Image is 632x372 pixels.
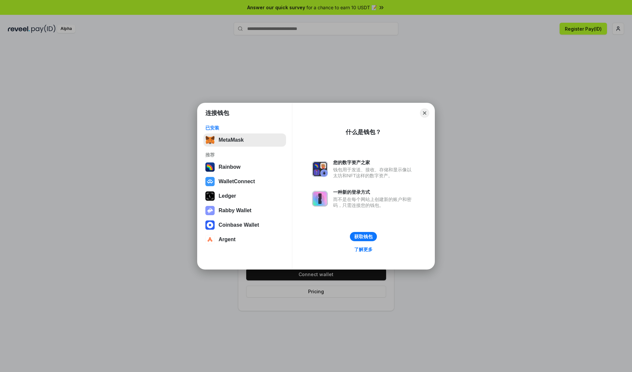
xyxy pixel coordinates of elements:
[346,128,381,136] div: 什么是钱包？
[350,232,377,241] button: 获取钱包
[219,193,236,199] div: Ledger
[354,246,373,252] div: 了解更多
[354,234,373,240] div: 获取钱包
[205,235,215,244] img: svg+xml,%3Csvg%20width%3D%2228%22%20height%3D%2228%22%20viewBox%3D%220%200%2028%2028%22%20fill%3D...
[312,191,328,207] img: svg+xml,%3Csvg%20xmlns%3D%22http%3A%2F%2Fwww.w3.org%2F2000%2Fsvg%22%20fill%3D%22none%22%20viewBox...
[219,137,244,143] div: MetaMask
[203,175,286,188] button: WalletConnect
[333,196,415,208] div: 而不是在每个网站上创建新的账户和密码，只需连接您的钱包。
[205,135,215,145] img: svg+xml,%3Csvg%20fill%3D%22none%22%20height%3D%2233%22%20viewBox%3D%220%200%2035%2033%22%20width%...
[203,160,286,174] button: Rainbow
[205,206,215,215] img: svg+xml,%3Csvg%20xmlns%3D%22http%3A%2F%2Fwww.w3.org%2F2000%2Fsvg%22%20fill%3D%22none%22%20viewBox...
[203,233,286,246] button: Argent
[420,108,429,118] button: Close
[333,167,415,179] div: 钱包用于发送、接收、存储和显示像以太坊和NFT这样的数字资产。
[203,204,286,217] button: Rabby Wallet
[203,189,286,203] button: Ledger
[333,189,415,195] div: 一种新的登录方式
[205,177,215,186] img: svg+xml,%3Csvg%20width%3D%2228%22%20height%3D%2228%22%20viewBox%3D%220%200%2028%2028%22%20fill%3D...
[350,245,377,254] a: 了解更多
[205,220,215,230] img: svg+xml,%3Csvg%20width%3D%2228%22%20height%3D%2228%22%20viewBox%3D%220%200%2028%2028%22%20fill%3D...
[219,237,236,243] div: Argent
[333,159,415,165] div: 您的数字资产之家
[205,152,284,158] div: 推荐
[203,133,286,147] button: MetaMask
[205,125,284,131] div: 已安装
[203,218,286,232] button: Coinbase Wallet
[205,109,229,117] h1: 连接钱包
[312,161,328,177] img: svg+xml,%3Csvg%20xmlns%3D%22http%3A%2F%2Fwww.w3.org%2F2000%2Fsvg%22%20fill%3D%22none%22%20viewBox...
[219,222,259,228] div: Coinbase Wallet
[219,164,241,170] div: Rainbow
[205,162,215,172] img: svg+xml,%3Csvg%20width%3D%22120%22%20height%3D%22120%22%20viewBox%3D%220%200%20120%20120%22%20fil...
[205,191,215,201] img: svg+xml,%3Csvg%20xmlns%3D%22http%3A%2F%2Fwww.w3.org%2F2000%2Fsvg%22%20width%3D%2228%22%20height%3...
[219,179,255,185] div: WalletConnect
[219,208,251,214] div: Rabby Wallet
